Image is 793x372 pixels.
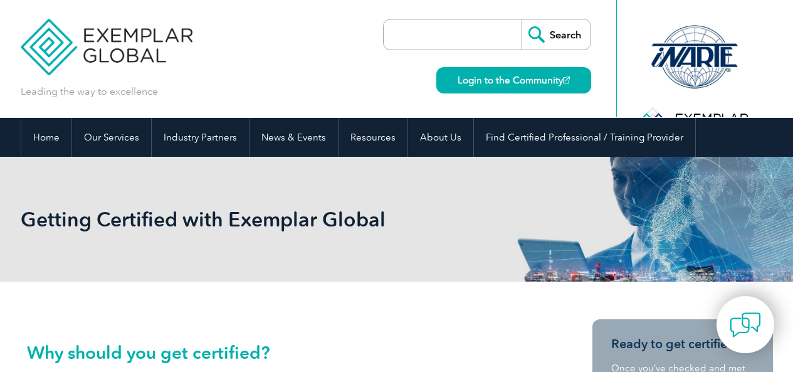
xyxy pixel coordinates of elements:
h3: Ready to get certified? [611,336,754,352]
p: Leading the way to excellence [21,85,158,98]
a: Our Services [72,118,151,157]
a: About Us [408,118,473,157]
a: Industry Partners [152,118,249,157]
a: Resources [339,118,407,157]
h2: Why should you get certified? [27,343,541,363]
a: Find Certified Professional / Training Provider [474,118,695,157]
h1: Getting Certified with Exemplar Global [21,207,502,231]
input: Search [522,19,591,50]
a: Login to the Community [436,67,591,93]
a: News & Events [249,118,338,157]
a: Home [21,118,71,157]
img: open_square.png [563,77,570,83]
img: contact-chat.png [730,309,761,341]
